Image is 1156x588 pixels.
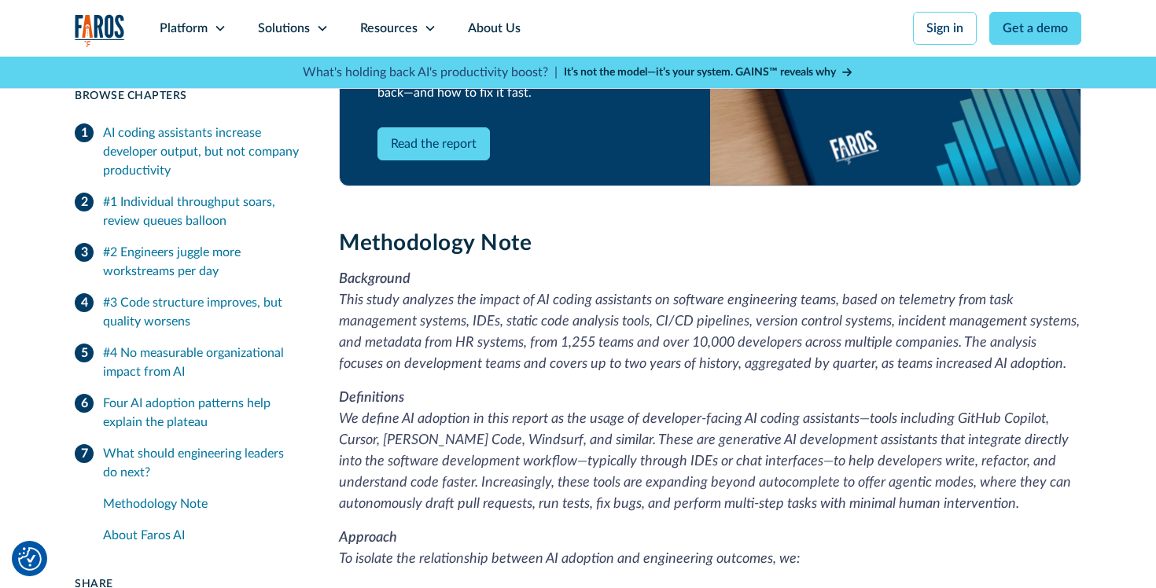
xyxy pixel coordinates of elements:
[339,391,404,405] em: Definitions
[103,123,301,180] div: AI coding assistants increase developer output, but not company productivity
[75,337,301,388] a: #4 No measurable organizational impact from AI
[564,64,853,81] a: It’s not the model—it’s your system. GAINS™ reveals why
[360,19,418,38] div: Resources
[75,237,301,287] a: #2 Engineers juggle more workstreams per day
[103,526,301,545] div: About Faros AI
[160,19,208,38] div: Platform
[18,547,42,571] button: Cookie Settings
[377,127,490,160] a: Read the report
[103,488,301,520] a: Methodology Note
[18,547,42,571] img: Revisit consent button
[103,394,301,432] div: Four AI adoption patterns help explain the plateau
[103,520,301,551] a: About Faros AI
[75,388,301,438] a: Four AI adoption patterns help explain the plateau
[103,293,301,331] div: #3 Code structure improves, but quality worsens
[75,186,301,237] a: #1 Individual throughput soars, review queues balloon
[75,88,301,105] div: Browse Chapters
[913,12,977,45] a: Sign in
[75,117,301,186] a: AI coding assistants increase developer output, but not company productivity
[989,12,1081,45] a: Get a demo
[75,14,125,46] img: Logo of the analytics and reporting company Faros.
[75,14,125,46] a: home
[103,494,301,513] div: Methodology Note
[339,552,800,566] em: To isolate the relationship between AI adoption and engineering outcomes, we:
[339,230,1081,257] h3: Methodology Note
[564,67,836,78] strong: It’s not the model—it’s your system. GAINS™ reveals why
[339,272,410,286] em: Background
[75,287,301,337] a: #3 Code structure improves, but quality worsens
[339,293,1080,371] em: This study analyzes the impact of AI coding assistants on software engineering teams, based on te...
[258,19,310,38] div: Solutions
[303,63,558,82] p: What's holding back AI's productivity boost? |
[75,438,301,488] a: What should engineering leaders do next?
[339,412,1071,511] em: We define AI adoption in this report as the usage of developer-facing AI coding assistants—tools ...
[103,243,301,281] div: #2 Engineers juggle more workstreams per day
[103,444,301,482] div: What should engineering leaders do next?
[339,531,397,545] em: Approach
[103,344,301,381] div: #4 No measurable organizational impact from AI
[103,193,301,230] div: #1 Individual throughput soars, review queues balloon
